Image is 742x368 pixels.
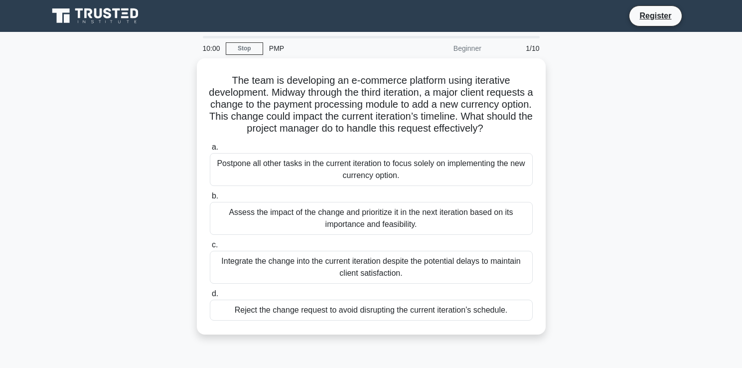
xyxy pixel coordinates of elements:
[210,202,533,235] div: Assess the impact of the change and prioritize it in the next iteration based on its importance a...
[226,42,263,55] a: Stop
[210,300,533,321] div: Reject the change request to avoid disrupting the current iteration’s schedule.
[209,74,534,135] h5: The team is developing an e-commerce platform using iterative development. Midway through the thi...
[263,38,400,58] div: PMP
[487,38,546,58] div: 1/10
[197,38,226,58] div: 10:00
[400,38,487,58] div: Beginner
[633,9,677,22] a: Register
[212,289,218,298] span: d.
[212,191,218,200] span: b.
[210,251,533,284] div: Integrate the change into the current iteration despite the potential delays to maintain client s...
[212,240,218,249] span: c.
[210,153,533,186] div: Postpone all other tasks in the current iteration to focus solely on implementing the new currenc...
[212,143,218,151] span: a.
